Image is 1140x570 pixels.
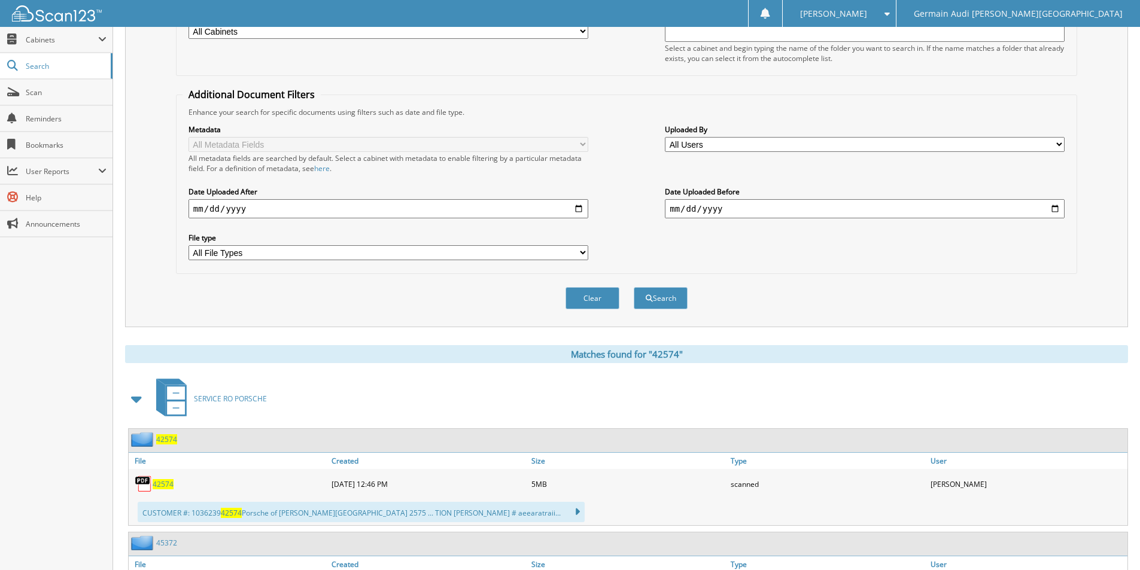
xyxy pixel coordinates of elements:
a: 42574 [156,434,177,444]
span: User Reports [26,166,98,176]
a: 42574 [153,479,174,489]
div: 5MB [528,472,728,496]
span: SERVICE RO PORSCHE [194,394,267,404]
span: 42574 [221,508,242,518]
a: 45372 [156,538,177,548]
span: Help [26,193,107,203]
img: PDF.png [135,475,153,493]
a: User [928,453,1127,469]
img: folder2.png [131,432,156,447]
div: CUSTOMER #: 1036239 Porsche of [PERSON_NAME][GEOGRAPHIC_DATA] 2575 ... TION [PERSON_NAME] # aeear... [138,502,585,522]
span: [PERSON_NAME] [800,10,867,17]
iframe: Chat Widget [1080,513,1140,570]
span: Cabinets [26,35,98,45]
a: Size [528,453,728,469]
div: Matches found for "42574" [125,345,1128,363]
div: scanned [728,472,928,496]
div: [PERSON_NAME] [928,472,1127,496]
input: end [665,199,1065,218]
span: Germain Audi [PERSON_NAME][GEOGRAPHIC_DATA] [914,10,1123,17]
div: Enhance your search for specific documents using filters such as date and file type. [183,107,1071,117]
div: [DATE] 12:46 PM [329,472,528,496]
input: start [189,199,588,218]
a: here [314,163,330,173]
span: Announcements [26,219,107,229]
span: Search [26,61,105,71]
label: File type [189,233,588,243]
img: scan123-logo-white.svg [12,5,102,22]
label: Uploaded By [665,124,1065,135]
span: Reminders [26,114,107,124]
a: Created [329,453,528,469]
span: Scan [26,87,107,97]
label: Date Uploaded Before [665,187,1065,197]
div: All metadata fields are searched by default. Select a cabinet with metadata to enable filtering b... [189,153,588,173]
img: folder2.png [131,535,156,550]
button: Search [634,287,688,309]
a: Type [728,453,928,469]
span: Bookmarks [26,140,107,150]
div: Select a cabinet and begin typing the name of the folder you want to search in. If the name match... [665,43,1065,63]
label: Date Uploaded After [189,187,588,197]
a: File [129,453,329,469]
button: Clear [566,287,619,309]
legend: Additional Document Filters [183,88,321,101]
label: Metadata [189,124,588,135]
a: SERVICE RO PORSCHE [149,375,267,422]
